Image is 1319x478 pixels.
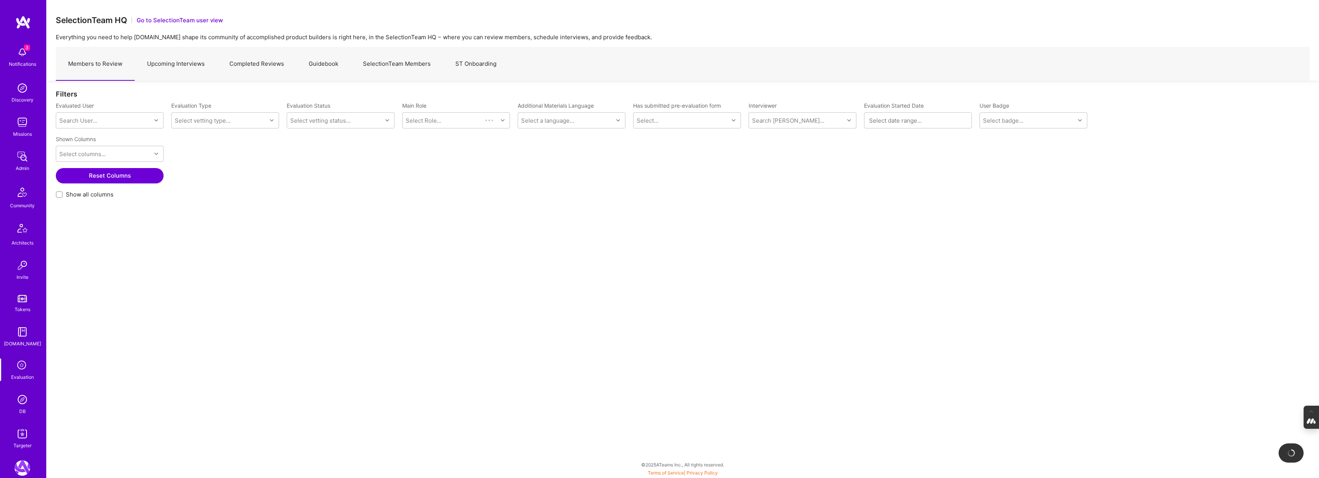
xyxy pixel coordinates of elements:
[56,47,135,81] a: Members to Review
[9,60,36,68] div: Notifications
[270,118,274,122] i: icon Chevron
[56,33,1310,41] p: Everything you need to help [DOMAIN_NAME] shape its community of accomplished product builders is...
[752,117,824,125] div: Search [PERSON_NAME]...
[66,190,114,198] span: Show all columns
[56,90,1310,98] div: Filters
[135,47,217,81] a: Upcoming Interviews
[869,117,967,124] input: Select date range...
[648,470,718,476] span: |
[13,130,32,138] div: Missions
[17,273,28,281] div: Invite
[385,118,389,122] i: icon Chevron
[56,168,164,183] button: Reset Columns
[15,149,30,164] img: admin teamwork
[56,102,164,109] label: Evaluated User
[749,102,856,109] label: Interviewer
[648,470,684,476] a: Terms of Service
[616,118,620,122] i: icon Chevron
[19,407,26,415] div: DB
[296,47,351,81] a: Guidebook
[1287,449,1295,457] img: loading
[16,164,29,172] div: Admin
[171,102,211,109] label: Evaluation Type
[13,183,32,202] img: Community
[15,324,30,340] img: guide book
[15,15,31,29] img: logo
[687,470,718,476] a: Privacy Policy
[15,460,30,476] img: A.Team: Leading A.Team's Marketing & DemandGen
[406,117,441,125] div: Select Role...
[175,117,231,125] div: Select vetting type...
[56,135,96,143] label: Shown Columns
[402,102,510,109] label: Main Role
[10,202,35,210] div: Community
[56,15,127,25] h3: SelectionTeam HQ
[154,118,158,122] i: icon Chevron
[12,239,33,247] div: Architects
[15,115,30,130] img: teamwork
[15,426,30,441] img: Skill Targeter
[217,47,296,81] a: Completed Reviews
[351,47,443,81] a: SelectionTeam Members
[46,455,1319,474] div: © 2025 ATeams Inc., All rights reserved.
[290,117,351,125] div: Select vetting status...
[154,152,158,156] i: icon Chevron
[4,340,41,348] div: [DOMAIN_NAME]
[501,118,505,122] i: icon Chevron
[847,118,851,122] i: icon Chevron
[633,102,721,109] label: Has submitted pre-evaluation form
[1078,118,1082,122] i: icon Chevron
[15,258,30,273] img: Invite
[637,117,659,125] div: Select...
[11,373,34,381] div: Evaluation
[15,358,30,373] i: icon SelectionTeam
[980,102,1009,109] label: User Badge
[15,305,30,313] div: Tokens
[15,80,30,96] img: discovery
[15,392,30,407] img: Admin Search
[864,102,972,109] label: Evaluation Started Date
[24,45,30,51] span: 3
[983,117,1023,125] div: Select badge...
[13,220,32,239] img: Architects
[521,117,574,125] div: Select a language...
[15,45,30,60] img: bell
[287,102,330,109] label: Evaluation Status
[59,117,97,125] div: Search User...
[443,47,509,81] a: ST Onboarding
[732,118,736,122] i: icon Chevron
[13,460,32,476] a: A.Team: Leading A.Team's Marketing & DemandGen
[59,150,106,158] div: Select columns...
[12,96,33,104] div: Discovery
[137,16,223,24] button: Go to SelectionTeam user view
[518,102,594,109] label: Additional Materials Language
[13,441,32,450] div: Targeter
[18,295,27,302] img: tokens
